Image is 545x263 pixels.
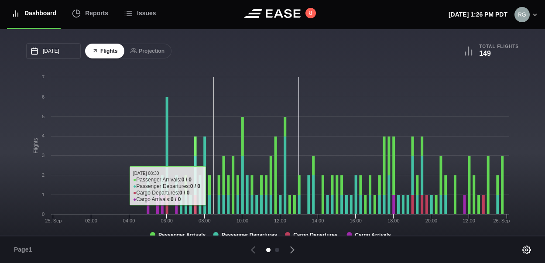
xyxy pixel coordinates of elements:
[449,10,507,19] p: [DATE] 1:26 PM PDT
[42,172,45,178] text: 2
[14,245,36,254] span: Page 1
[222,232,278,238] tspan: Passenger Departures
[305,8,316,18] button: 8
[514,7,530,22] img: 0355a1d31526df1be56bea28517c65b3
[42,153,45,158] text: 3
[479,44,519,49] b: Total Flights
[493,218,510,223] tspan: 26. Sep
[85,44,124,59] button: Flights
[42,114,45,119] text: 5
[33,138,39,153] tspan: Flights
[387,218,400,223] text: 18:00
[237,218,249,223] text: 10:00
[85,218,97,223] text: 02:00
[123,44,171,59] button: Projection
[45,218,62,223] tspan: 25. Sep
[274,218,286,223] text: 12:00
[355,232,391,238] tspan: Cargo Arrivals
[42,75,45,80] text: 7
[158,232,206,238] tspan: Passenger Arrivals
[350,218,362,223] text: 16:00
[42,212,45,217] text: 0
[479,50,491,57] b: 149
[42,192,45,197] text: 1
[199,218,211,223] text: 08:00
[463,218,475,223] text: 22:00
[161,218,173,223] text: 06:00
[293,232,338,238] tspan: Cargo Departures
[425,218,438,223] text: 20:00
[26,43,81,59] input: mm/dd/yyyy
[123,218,135,223] text: 04:00
[312,218,324,223] text: 14:00
[42,94,45,99] text: 6
[42,133,45,138] text: 4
